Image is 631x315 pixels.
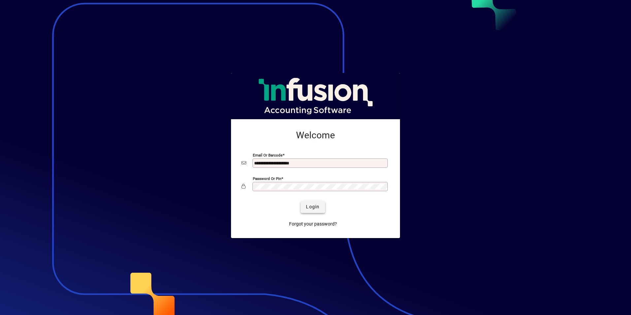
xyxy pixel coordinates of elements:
button: Login [301,201,325,213]
h2: Welcome [242,130,389,141]
a: Forgot your password? [286,218,340,230]
mat-label: Password or Pin [253,176,281,181]
span: Forgot your password? [289,221,337,227]
span: Login [306,203,319,210]
mat-label: Email or Barcode [253,153,282,157]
